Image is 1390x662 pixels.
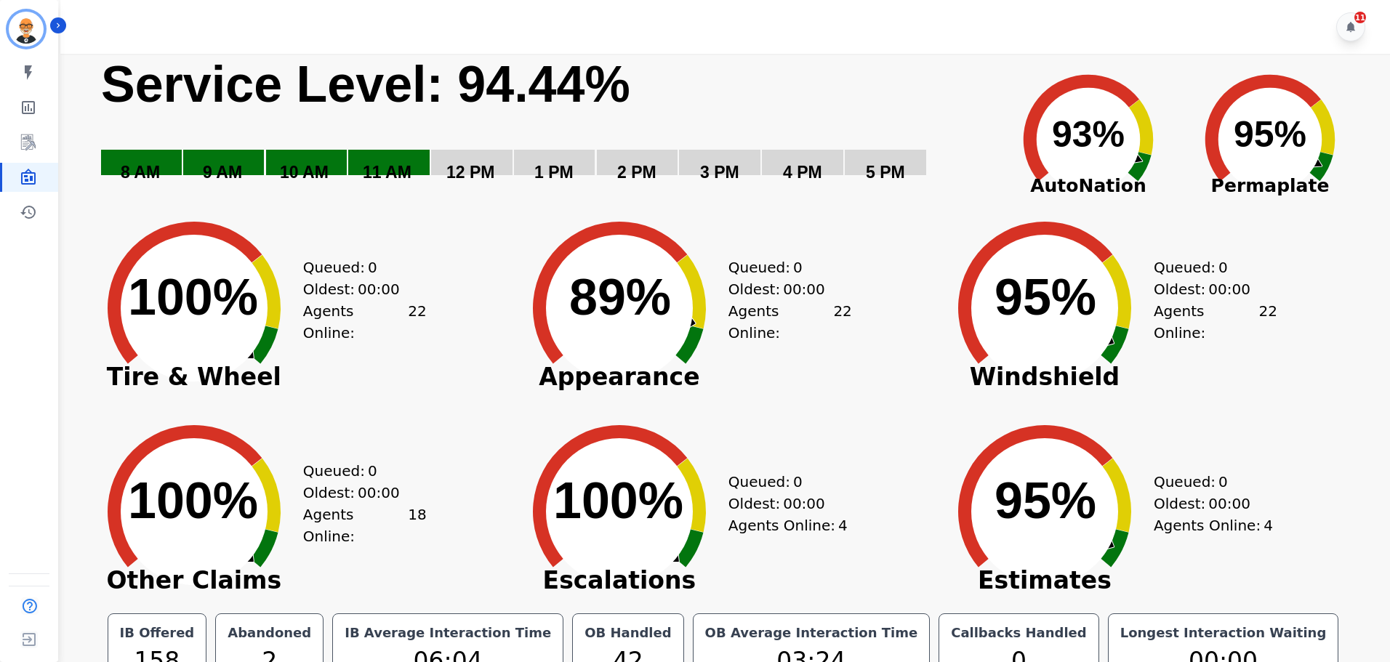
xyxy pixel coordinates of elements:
text: 95% [995,269,1096,326]
span: 00:00 [358,278,400,300]
text: 100% [553,472,683,529]
div: OB Average Interaction Time [702,623,921,643]
text: 89% [569,269,671,326]
div: Queued: [303,257,412,278]
div: Callbacks Handled [948,623,1090,643]
span: Windshield [936,370,1154,384]
span: 00:00 [1208,493,1250,514]
div: Agents Online: [303,300,427,344]
div: Oldest: [728,278,837,300]
text: 10 AM [280,163,329,182]
img: Bordered avatar [9,12,44,47]
text: 11 AM [363,163,411,182]
text: 95% [1234,114,1306,155]
div: Queued: [1154,471,1263,493]
div: Queued: [303,460,412,482]
span: 0 [368,460,377,482]
text: 100% [128,269,258,326]
div: Abandoned [225,623,314,643]
span: AutoNation [997,172,1179,200]
span: 0 [368,257,377,278]
span: 00:00 [1208,278,1250,300]
span: Other Claims [85,573,303,588]
text: 100% [128,472,258,529]
div: Longest Interaction Waiting [1117,623,1330,643]
span: 0 [1218,257,1228,278]
text: 93% [1052,114,1125,155]
text: 2 PM [617,163,656,182]
span: 0 [793,257,803,278]
span: 4 [838,514,848,536]
span: 22 [833,300,851,344]
div: Agents Online: [728,300,852,344]
div: Oldest: [728,493,837,514]
span: Tire & Wheel [85,370,303,384]
div: Oldest: [303,278,412,300]
span: 00:00 [358,482,400,504]
span: 18 [408,504,426,547]
span: 00:00 [783,278,825,300]
span: Escalations [510,573,728,588]
text: 95% [995,472,1096,529]
div: OB Handled [582,623,674,643]
text: 5 PM [866,163,905,182]
span: Appearance [510,370,728,384]
span: Estimates [936,573,1154,588]
svg: Service Level: 0% [100,54,995,203]
div: Oldest: [303,482,412,504]
div: Agents Online: [1154,300,1277,344]
span: 4 [1264,514,1273,536]
span: Permaplate [1179,172,1361,200]
text: 8 AM [121,163,160,182]
div: Agents Online: [1154,514,1277,536]
div: Oldest: [1154,493,1263,514]
div: Queued: [728,257,837,278]
div: IB Average Interaction Time [342,623,554,643]
text: 3 PM [700,163,739,182]
div: Agents Online: [728,514,852,536]
text: Service Level: 94.44% [101,56,630,113]
span: 0 [1218,471,1228,493]
div: 11 [1354,12,1366,23]
text: 1 PM [534,163,574,182]
div: Queued: [728,471,837,493]
div: Oldest: [1154,278,1263,300]
span: 22 [408,300,426,344]
span: 22 [1258,300,1277,344]
text: 4 PM [783,163,822,182]
div: Queued: [1154,257,1263,278]
div: Agents Online: [303,504,427,547]
span: 0 [793,471,803,493]
text: 12 PM [446,163,494,182]
text: 9 AM [203,163,242,182]
div: IB Offered [117,623,198,643]
span: 00:00 [783,493,825,514]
